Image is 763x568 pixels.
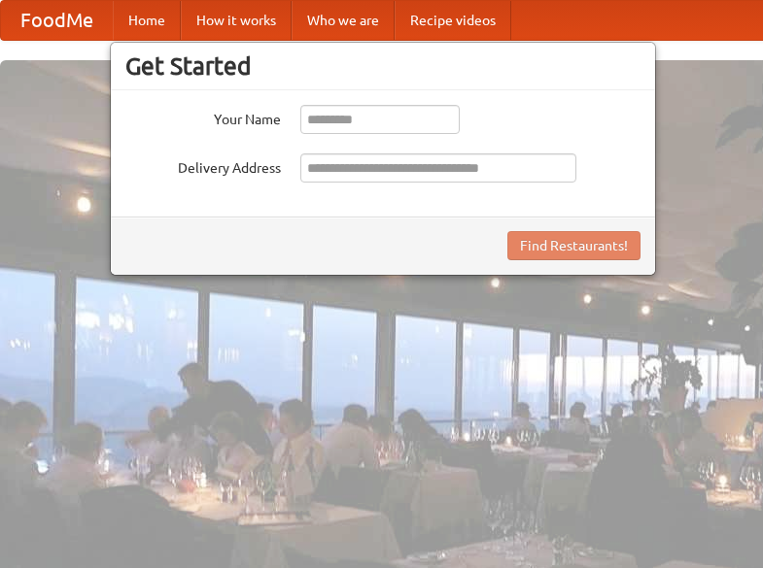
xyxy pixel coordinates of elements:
[125,105,281,129] label: Your Name
[125,51,641,81] h3: Get Started
[113,1,181,40] a: Home
[395,1,511,40] a: Recipe videos
[181,1,292,40] a: How it works
[292,1,395,40] a: Who we are
[507,231,641,260] button: Find Restaurants!
[125,153,281,178] label: Delivery Address
[1,1,113,40] a: FoodMe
